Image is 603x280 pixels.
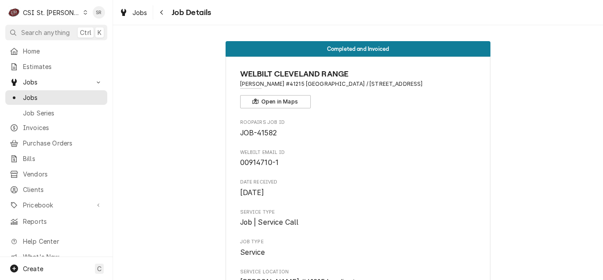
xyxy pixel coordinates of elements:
[240,218,299,226] span: Job | Service Call
[23,169,103,179] span: Vendors
[5,136,107,150] a: Purchase Orders
[240,149,476,156] span: Welbilt email ID
[132,8,147,17] span: Jobs
[5,106,107,120] a: Job Series
[240,119,476,138] div: Roopairs Job ID
[5,75,107,89] a: Go to Jobs
[23,200,90,210] span: Pricebook
[240,68,476,80] span: Name
[23,123,103,132] span: Invoices
[240,179,476,186] span: Date Received
[5,59,107,74] a: Estimates
[5,214,107,229] a: Reports
[240,80,476,88] span: Address
[23,138,103,148] span: Purchase Orders
[23,8,80,17] div: CSI St. [PERSON_NAME]
[23,62,103,71] span: Estimates
[5,182,107,197] a: Clients
[23,77,90,87] span: Jobs
[23,252,102,261] span: What's New
[240,179,476,198] div: Date Received
[226,41,490,57] div: Status
[327,46,389,52] span: Completed and Invoiced
[23,108,103,118] span: Job Series
[240,248,265,257] span: Service
[23,93,103,102] span: Jobs
[5,44,107,58] a: Home
[93,6,105,19] div: Stephani Roth's Avatar
[240,188,476,198] span: Date Received
[116,5,151,20] a: Jobs
[93,6,105,19] div: SR
[240,209,476,216] span: Service Type
[23,237,102,246] span: Help Center
[5,167,107,181] a: Vendors
[240,157,476,168] span: Welbilt email ID
[240,158,279,167] span: 00914710-1
[23,46,103,56] span: Home
[240,209,476,228] div: Service Type
[5,25,107,40] button: Search anythingCtrlK
[240,238,476,245] span: Job Type
[5,120,107,135] a: Invoices
[240,68,476,108] div: Client Information
[8,6,20,19] div: CSI St. Louis's Avatar
[8,6,20,19] div: C
[240,149,476,168] div: Welbilt email ID
[23,217,103,226] span: Reports
[23,185,103,194] span: Clients
[23,265,43,272] span: Create
[240,119,476,126] span: Roopairs Job ID
[5,90,107,105] a: Jobs
[5,198,107,212] a: Go to Pricebook
[240,238,476,257] div: Job Type
[240,129,277,137] span: JOB-41582
[240,95,311,108] button: Open in Maps
[240,247,476,258] span: Job Type
[240,128,476,138] span: Roopairs Job ID
[5,249,107,264] a: Go to What's New
[97,264,102,273] span: C
[21,28,70,37] span: Search anything
[240,217,476,228] span: Service Type
[155,5,169,19] button: Navigate back
[240,268,476,276] span: Service Location
[5,151,107,166] a: Bills
[169,7,211,19] span: Job Details
[240,188,264,197] span: [DATE]
[23,154,103,163] span: Bills
[80,28,91,37] span: Ctrl
[5,234,107,249] a: Go to Help Center
[98,28,102,37] span: K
